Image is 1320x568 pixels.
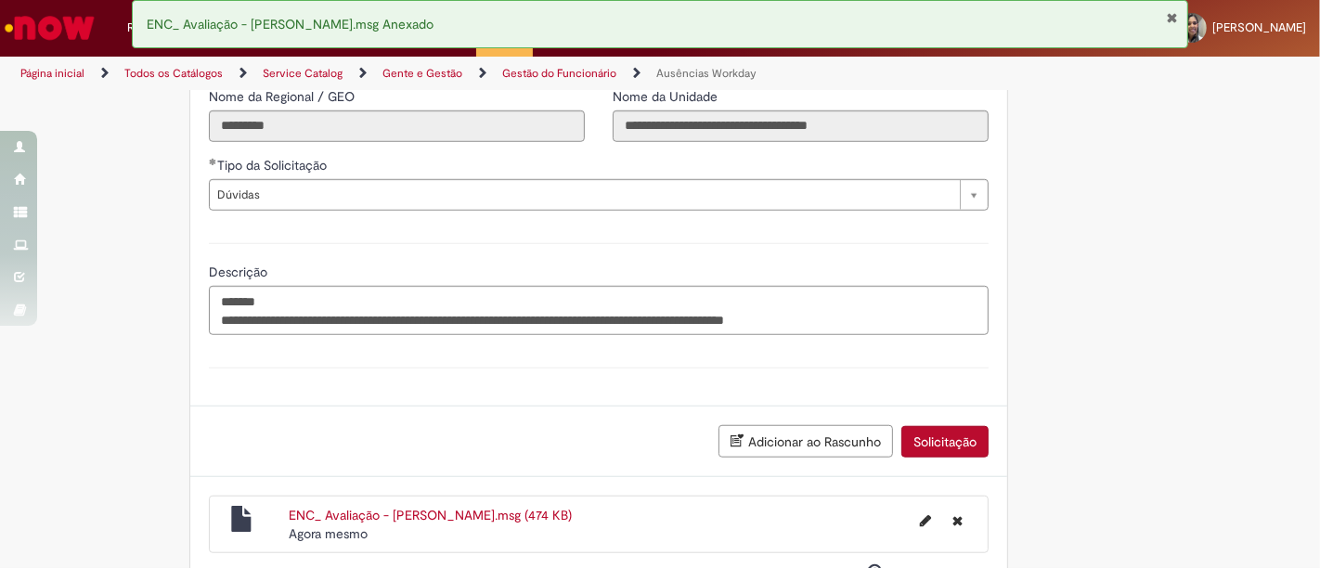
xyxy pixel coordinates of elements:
span: ENC_ Avaliação - [PERSON_NAME].msg Anexado [147,16,434,32]
a: ENC_ Avaliação - [PERSON_NAME].msg (474 KB) [289,507,572,523]
span: Somente leitura - Nome da Regional / GEO [209,88,358,105]
button: Adicionar ao Rascunho [718,425,893,458]
button: Solicitação [901,426,989,458]
span: Agora mesmo [289,525,368,542]
input: Nome da Regional / GEO [209,110,585,142]
a: Gente e Gestão [382,66,462,81]
span: Descrição [209,264,271,280]
span: Dúvidas [217,180,951,210]
a: Todos os Catálogos [124,66,223,81]
a: Gestão do Funcionário [502,66,616,81]
img: ServiceNow [2,9,97,46]
ul: Trilhas de página [14,57,866,91]
span: Tipo da Solicitação [217,157,330,174]
button: Fechar Notificação [1166,10,1178,25]
time: 01/09/2025 10:22:58 [289,525,368,542]
span: Requisições [127,19,192,37]
a: Service Catalog [263,66,343,81]
a: Ausências Workday [656,66,757,81]
textarea: Descrição [209,286,989,335]
input: Nome da Unidade [613,110,989,142]
span: [PERSON_NAME] [1212,19,1306,35]
span: Obrigatório Preenchido [209,158,217,165]
button: Excluir ENC_ Avaliação - Rafael Alves Nunes.msg [941,506,974,536]
a: Página inicial [20,66,84,81]
button: Editar nome de arquivo ENC_ Avaliação - Rafael Alves Nunes.msg [909,506,942,536]
span: Somente leitura - Nome da Unidade [613,88,721,105]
